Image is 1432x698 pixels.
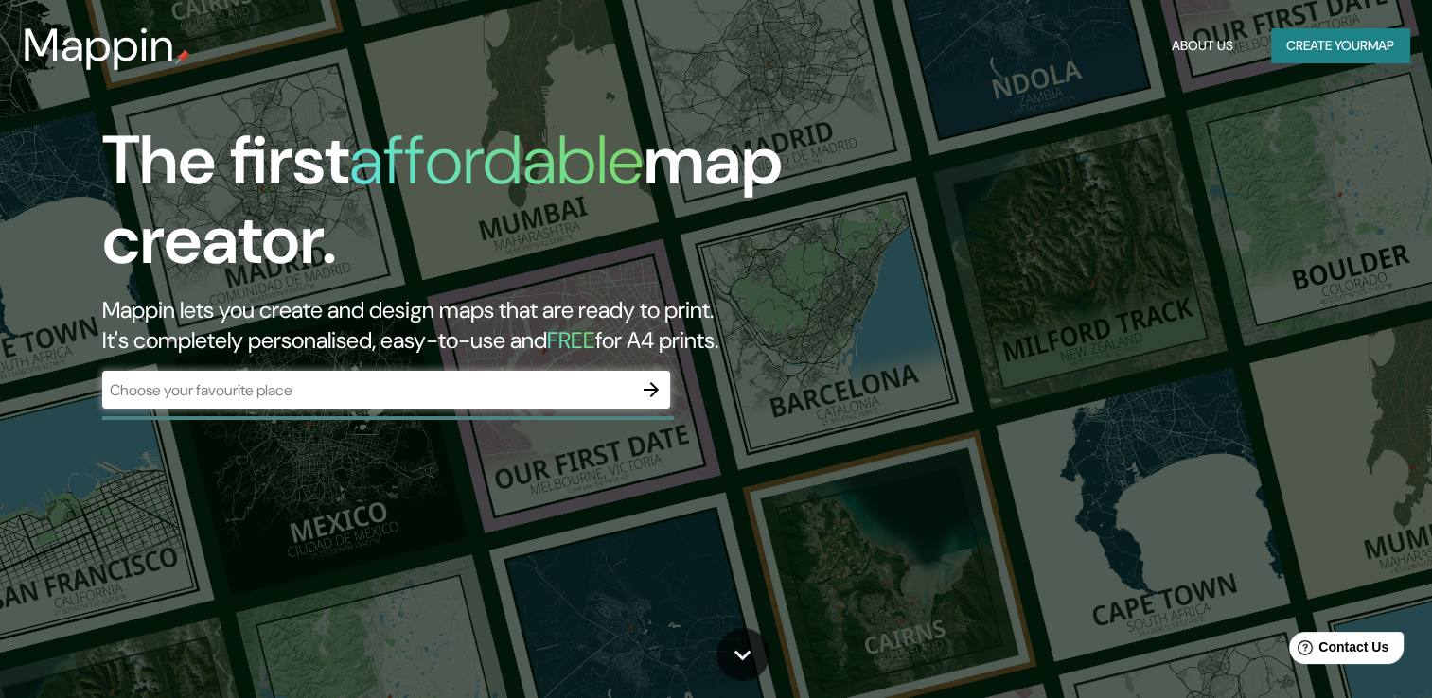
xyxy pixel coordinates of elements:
[547,325,595,355] h5: FREE
[23,19,175,72] h3: Mappin
[102,121,819,295] h1: The first map creator.
[175,49,190,64] img: mappin-pin
[102,379,632,401] input: Choose your favourite place
[102,295,819,356] h2: Mappin lets you create and design maps that are ready to print. It's completely personalised, eas...
[1264,624,1411,677] iframe: Help widget launcher
[1271,28,1409,63] button: Create yourmap
[1164,28,1241,63] button: About Us
[349,116,644,204] h1: affordable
